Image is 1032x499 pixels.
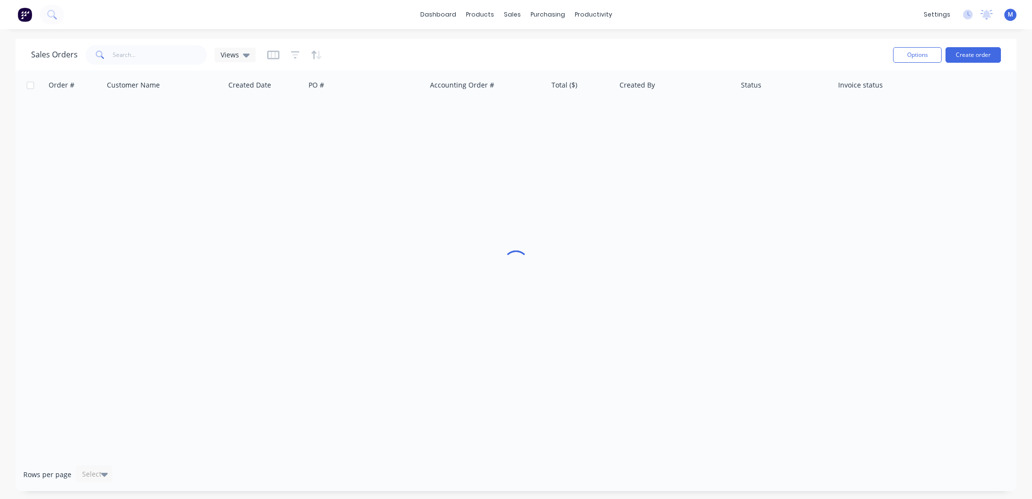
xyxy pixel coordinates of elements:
[946,47,1001,63] button: Create order
[919,7,955,22] div: settings
[17,7,32,22] img: Factory
[309,80,324,90] div: PO #
[461,7,499,22] div: products
[741,80,761,90] div: Status
[415,7,461,22] a: dashboard
[82,469,107,479] div: Select...
[499,7,526,22] div: sales
[113,45,207,65] input: Search...
[228,80,271,90] div: Created Date
[526,7,570,22] div: purchasing
[23,470,71,480] span: Rows per page
[31,50,78,59] h1: Sales Orders
[1008,10,1013,19] span: M
[893,47,942,63] button: Options
[49,80,74,90] div: Order #
[107,80,160,90] div: Customer Name
[551,80,577,90] div: Total ($)
[838,80,883,90] div: Invoice status
[570,7,617,22] div: productivity
[430,80,494,90] div: Accounting Order #
[221,50,239,60] span: Views
[619,80,655,90] div: Created By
